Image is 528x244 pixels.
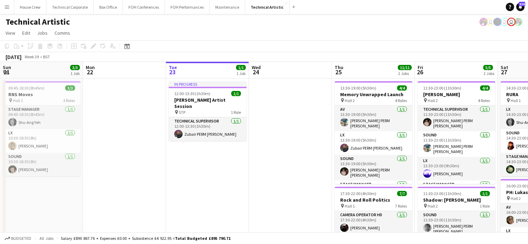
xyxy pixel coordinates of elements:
[3,129,81,153] app-card-role: LX1/110:30-18:30 (8h)[PERSON_NAME]
[500,18,509,26] app-user-avatar: Visitor Services
[85,68,95,76] span: 22
[395,203,407,209] span: 7 Roles
[418,187,495,237] app-job-card: 11:30-23:00 (11h30m)1/1Shadow: [PERSON_NAME] Hall 21 RoleSound1/111:30-23:00 (11h30m)[PERSON_NAME...
[418,106,495,131] app-card-role: Technical Supervisor1/111:30-23:00 (11h30m)[PERSON_NAME] PERM [PERSON_NAME]
[511,98,521,103] span: Hall 1
[43,54,50,59] div: BST
[47,0,94,14] button: Technical Corporate
[13,98,23,103] span: Hall 1
[335,211,412,235] app-card-role: Camera Operator HD1/117:30-22:00 (4h30m)[PERSON_NAME]
[70,71,79,76] div: 1 Job
[335,106,412,131] app-card-role: AV1/113:30-19:00 (5h30m)[PERSON_NAME] PERM [PERSON_NAME]
[8,85,44,91] span: 09:45-18:30 (8h45m)
[251,68,261,76] span: 24
[236,65,246,70] span: 1/1
[22,30,30,36] span: Edit
[86,64,95,70] span: Mon
[174,91,210,96] span: 12:00-13:30 (1h30m)
[418,180,495,204] app-card-role: Stage Manager1/1
[231,110,241,115] span: 1 Role
[34,28,50,37] a: Jobs
[418,91,495,98] h3: [PERSON_NAME]
[340,191,376,196] span: 17:30-22:00 (4h30m)
[61,236,231,241] div: Salary £890 867.76 + Expenses £0.00 + Subsistence £4 922.95 =
[3,64,11,70] span: Sun
[165,0,210,14] button: FOH Performances
[169,117,246,141] app-card-role: Technical Supervisor1/112:00-13:30 (1h30m)Zubair PERM [PERSON_NAME]
[345,203,355,209] span: Hall 1
[94,0,123,14] button: Box Office
[340,85,376,91] span: 13:30-19:00 (5h30m)
[70,65,80,70] span: 3/3
[397,191,407,196] span: 7/7
[395,98,407,103] span: 4 Roles
[398,71,411,76] div: 2 Jobs
[428,98,438,103] span: Hall 2
[480,203,490,209] span: 1 Role
[168,68,177,76] span: 23
[335,91,412,98] h3: Memory Unwrapped Launch
[345,98,355,103] span: Hall 2
[418,211,495,237] app-card-role: Sound1/111:30-23:00 (11h30m)[PERSON_NAME] PERM [PERSON_NAME]
[169,64,177,70] span: Tue
[3,235,32,242] button: Budgeted
[335,155,412,180] app-card-role: Sound1/113:30-19:00 (5h30m)[PERSON_NAME] PERM [PERSON_NAME]
[519,2,525,6] span: 114
[169,81,246,141] app-job-card: In progress12:00-13:30 (1h30m)1/1[PERSON_NAME] Artist Session STP1 RoleTechnical Supervisor1/112:...
[335,81,412,184] app-job-card: 13:30-19:00 (5h30m)4/4Memory Unwrapped Launch Hall 24 RolesAV1/113:30-19:00 (5h30m)[PERSON_NAME] ...
[418,131,495,157] app-card-role: Sound1/111:30-23:00 (11h30m)[PERSON_NAME] PERM [PERSON_NAME]
[418,197,495,203] h3: Shadow: [PERSON_NAME]
[231,91,241,96] span: 1/1
[397,85,407,91] span: 4/4
[486,18,495,26] app-user-avatar: Gloria Hamlyn
[418,64,423,70] span: Fri
[63,98,75,103] span: 3 Roles
[2,68,11,76] span: 21
[37,30,48,36] span: Jobs
[23,54,40,59] span: Week 39
[11,236,31,241] span: Budgeted
[38,236,55,241] span: All jobs
[3,91,81,98] h3: RNS Moves
[179,110,185,115] span: STP
[55,30,70,36] span: Comms
[52,28,73,37] a: Comms
[507,18,516,26] app-user-avatar: Abby Hubbard
[3,28,18,37] a: View
[480,85,490,91] span: 4/4
[335,131,412,155] app-card-role: LX1/113:30-19:00 (5h30m)Zubair PERM [PERSON_NAME]
[6,53,22,60] div: [DATE]
[6,17,70,27] h1: Technical Artistic
[478,98,490,103] span: 4 Roles
[335,180,412,204] app-card-role: Stage Manager1/1
[428,203,438,209] span: Hall 2
[245,0,290,14] button: Technical Artistic
[210,0,245,14] button: Maintenance
[334,68,343,76] span: 25
[14,0,47,14] button: House Crew
[501,64,508,70] span: Sat
[418,81,495,184] app-job-card: 11:30-23:00 (11h30m)4/4[PERSON_NAME] Hall 24 RolesTechnical Supervisor1/111:30-23:00 (11h30m)[PER...
[500,68,508,76] span: 27
[418,157,495,180] app-card-role: LX1/113:30-23:00 (9h30m)[PERSON_NAME]
[236,71,245,76] div: 1 Job
[480,191,490,196] span: 1/1
[423,85,461,91] span: 11:30-23:00 (11h30m)
[3,106,81,129] app-card-role: Stage Manager1/109:45-18:30 (8h45m)Shu-Ang Yeh
[335,64,343,70] span: Thu
[483,65,493,70] span: 5/5
[123,0,165,14] button: FOH Conferences
[169,81,246,87] div: In progress
[493,18,502,26] app-user-avatar: Gabrielle Barr
[516,3,525,11] a: 114
[3,81,81,176] app-job-card: 09:45-18:30 (8h45m)3/3RNS Moves Hall 13 RolesStage Manager1/109:45-18:30 (8h45m)Shu-Ang YehLX1/11...
[417,68,423,76] span: 26
[335,197,412,203] h3: Rock and Roll Politics
[252,64,261,70] span: Wed
[511,196,521,201] span: Hall 2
